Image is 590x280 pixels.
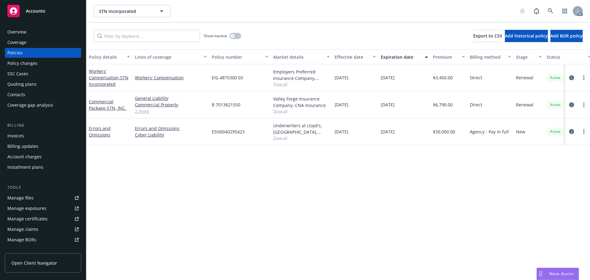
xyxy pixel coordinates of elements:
a: circleInformation [568,74,575,81]
button: Expiration date [378,49,431,64]
span: [DATE] [381,101,395,108]
button: Policy details [86,49,132,64]
span: [DATE] [335,128,348,135]
button: Effective date [332,49,378,64]
a: Errors and Omissions [89,125,111,138]
span: Direct [470,101,482,108]
a: Accounts [5,2,81,20]
div: Billing [5,122,81,128]
a: Account charges [5,152,81,162]
a: Policy changes [5,58,81,68]
div: Premium [433,54,458,60]
a: circleInformation [568,101,575,108]
span: Direct [470,74,482,81]
a: more [580,101,588,108]
a: Quoting plans [5,79,81,89]
span: B 7013621550 [212,101,240,108]
span: Export to CSV [473,33,502,39]
div: Manage BORs [7,235,36,245]
a: General Liability [135,95,207,101]
div: Coverage [7,37,26,47]
div: Underwriters at Lloyd's, [GEOGRAPHIC_DATA], [PERSON_NAME] of London, CFC Underwriting, CRC Group [273,122,330,135]
button: Add historical policy [505,30,548,42]
a: Invoices [5,131,81,141]
a: Manage claims [5,224,81,234]
div: Stage [516,54,535,60]
div: Invoices [7,131,24,141]
a: more [580,128,588,135]
button: Nova Assist [537,268,579,280]
span: Active [549,75,561,81]
a: Commercial Property [135,101,207,108]
div: Effective date [335,54,369,60]
div: Billing method [470,54,504,60]
span: Show all [273,108,330,114]
span: - STN, INC. [105,105,126,111]
a: Manage BORs [5,235,81,245]
a: Overview [5,27,81,37]
div: Drag to move [537,268,545,280]
a: Switch app [559,5,571,17]
div: Policy number [212,54,262,60]
span: $6,790.00 [433,101,453,108]
button: Add BOR policy [550,30,583,42]
div: SSC Cases [7,69,28,79]
button: Premium [431,49,467,64]
div: Installment plans [7,162,43,172]
div: Policy changes [7,58,37,68]
div: Overview [7,27,26,37]
button: STN Incorporated [94,5,171,17]
a: Coverage gap analysis [5,100,81,110]
span: Add historical policy [505,33,548,39]
div: Manage claims [7,224,38,234]
button: Market details [271,49,332,64]
span: [DATE] [381,74,395,81]
div: Employers Preferred Insurance Company, Employers Insurance Group [273,69,330,81]
a: Workers' Compensation [135,74,207,81]
div: Manage files [7,193,33,203]
div: Contacts [7,90,25,100]
a: Manage certificates [5,214,81,224]
a: Start snowing [516,5,529,17]
div: Valley Forge Insurance Company, CNA Insurance [273,96,330,108]
button: Stage [513,49,544,64]
div: Quoting plans [7,79,37,89]
a: Contacts [5,90,81,100]
div: Policies [7,48,23,58]
div: Manage exposures [7,203,46,213]
div: Market details [273,54,323,60]
a: Policies [5,48,81,58]
a: SSC Cases [5,69,81,79]
span: [DATE] [381,128,395,135]
span: EIG 4875300 03 [212,74,243,81]
button: Policy number [209,49,271,64]
a: Manage files [5,193,81,203]
input: Filter by keyword... [94,30,200,42]
div: Coverage gap analysis [7,100,53,110]
div: Lines of coverage [135,54,200,60]
span: Open Client Navigator [11,260,57,266]
a: Search [545,5,557,17]
a: Manage exposures [5,203,81,213]
span: New [516,128,525,135]
div: Summary of insurance [7,245,54,255]
a: Errors and Omissions [135,125,207,132]
a: Cyber Liability [135,132,207,138]
span: ESN0040295423 [212,128,245,135]
div: Billing updates [7,141,38,151]
a: Report a Bug [530,5,543,17]
a: Installment plans [5,162,81,172]
a: Billing updates [5,141,81,151]
span: Accounts [26,9,45,14]
span: $30,000.00 [433,128,455,135]
span: Add BOR policy [550,33,583,39]
div: Policy details [89,54,123,60]
button: Billing method [467,49,513,64]
div: Status [547,54,584,60]
a: Workers' Compensation [89,68,128,87]
span: Show all [273,135,330,140]
span: Renewal [516,74,533,81]
a: Commercial Package [89,99,126,111]
span: Agency - Pay in full [470,128,509,135]
div: Account charges [7,152,41,162]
